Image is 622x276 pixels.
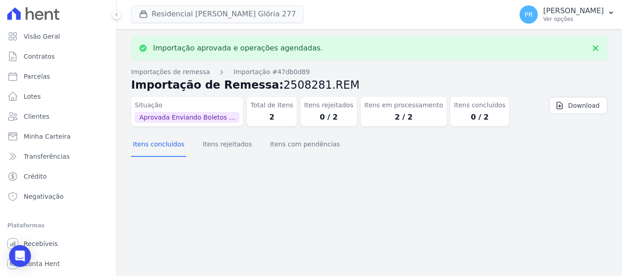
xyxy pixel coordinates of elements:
span: Contratos [24,52,55,61]
dd: 2 [250,112,293,123]
a: Crédito [4,167,112,186]
dt: Total de Itens [250,100,293,110]
a: Transferências [4,147,112,166]
nav: Breadcrumb [131,67,607,77]
a: Recebíveis [4,235,112,253]
span: Minha Carteira [24,132,71,141]
span: Visão Geral [24,32,60,41]
dt: Itens concluídos [454,100,505,110]
button: Itens com pendências [268,133,342,157]
span: Negativação [24,192,64,201]
a: Download [549,97,607,114]
span: Recebíveis [24,239,58,248]
dd: 2 / 2 [364,112,443,123]
span: 2508281.REM [284,79,360,91]
dt: Itens rejeitados [304,100,353,110]
a: Negativação [4,187,112,206]
a: Visão Geral [4,27,112,45]
a: Importações de remessa [131,67,210,77]
span: Parcelas [24,72,50,81]
dd: 0 / 2 [454,112,505,123]
button: Itens rejeitados [201,133,254,157]
div: Open Intercom Messenger [9,245,31,267]
span: Crédito [24,172,47,181]
button: Itens concluídos [131,133,186,157]
a: Importação #47db0d89 [234,67,310,77]
a: Contratos [4,47,112,65]
h2: Importação de Remessa: [131,77,607,93]
a: Clientes [4,107,112,125]
span: Conta Hent [24,259,60,268]
span: PR [525,11,533,18]
a: Minha Carteira [4,127,112,146]
p: Importação aprovada e operações agendadas. [153,44,323,53]
dt: Itens em processamento [364,100,443,110]
a: Conta Hent [4,255,112,273]
span: Aprovada Enviando Boletos ... [135,112,240,123]
dt: Situação [135,100,240,110]
button: PR [PERSON_NAME] Ver opções [512,2,622,27]
span: Lotes [24,92,41,101]
p: Ver opções [543,15,604,23]
a: Parcelas [4,67,112,85]
a: Lotes [4,87,112,105]
div: Plataformas [7,220,109,231]
span: Transferências [24,152,70,161]
dd: 0 / 2 [304,112,353,123]
p: [PERSON_NAME] [543,6,604,15]
button: Residencial [PERSON_NAME] Glória 277 [131,5,304,23]
span: Clientes [24,112,49,121]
